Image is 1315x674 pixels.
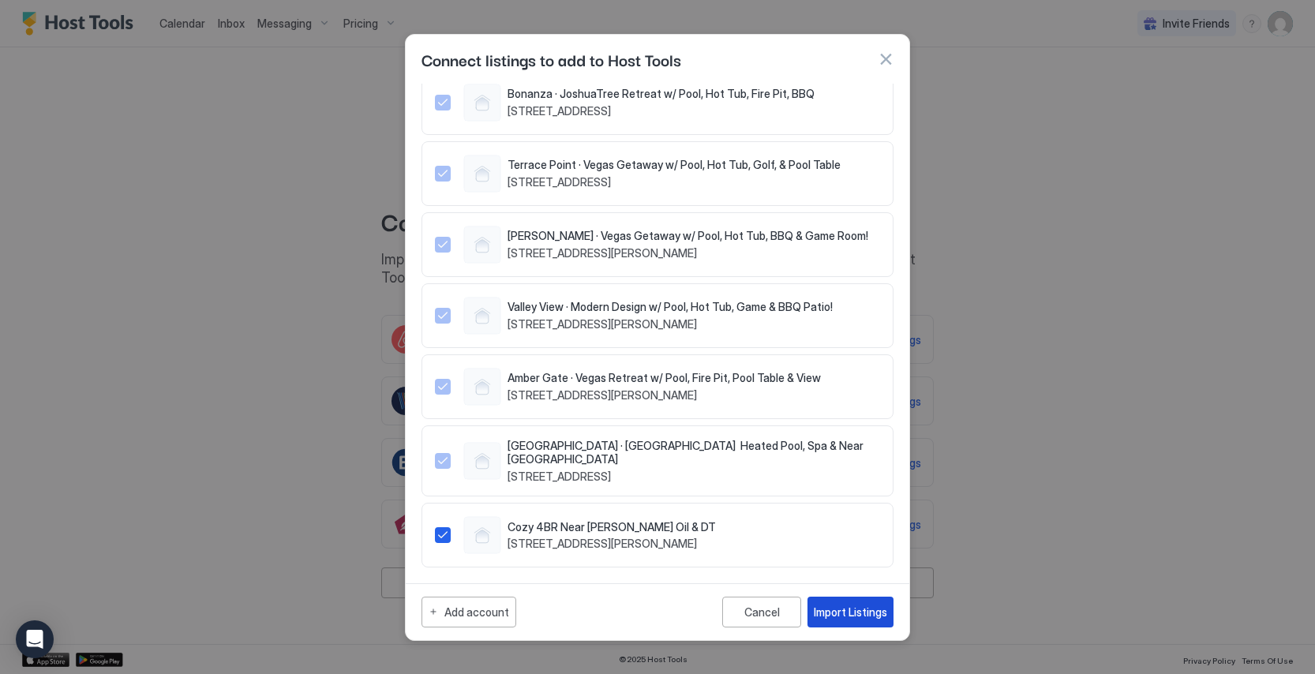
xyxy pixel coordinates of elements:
[744,605,780,619] div: Cancel
[508,439,880,466] span: [GEOGRAPHIC_DATA] · [GEOGRAPHIC_DATA] Heated Pool, Spa & Near [GEOGRAPHIC_DATA]
[508,158,841,172] span: Terrace Point · Vegas Getaway w/ Pool, Hot Tub, Golf, & Pool Table
[435,84,880,122] div: 1252905064555835212
[814,604,887,620] div: Import Listings
[16,620,54,658] div: Open Intercom Messenger
[435,439,880,484] div: 1290737823253143361
[508,175,841,189] span: [STREET_ADDRESS]
[435,297,880,335] div: 1271562507429229751
[508,246,868,260] span: [STREET_ADDRESS][PERSON_NAME]
[508,229,868,243] span: [PERSON_NAME] · Vegas Getaway w/ Pool, Hot Tub, BBQ & Game Room!
[508,300,833,314] span: Valley View · Modern Design w/ Pool, Hot Tub, Game & BBQ Patio!
[435,516,880,554] div: 1495741564038266992
[435,226,880,264] div: 1264751270787950199
[508,520,716,534] span: Cozy 4BR Near [PERSON_NAME] Oil & DT
[435,368,880,406] div: 1288662878191632368
[508,104,815,118] span: [STREET_ADDRESS]
[508,470,880,484] span: [STREET_ADDRESS]
[444,604,509,620] div: Add account
[508,537,716,551] span: [STREET_ADDRESS][PERSON_NAME]
[508,388,821,403] span: [STREET_ADDRESS][PERSON_NAME]
[508,371,821,385] span: Amber Gate · Vegas Retreat w/ Pool, Fire Pit, Pool Table & View
[807,597,894,627] button: Import Listings
[508,317,833,331] span: [STREET_ADDRESS][PERSON_NAME]
[421,47,681,71] span: Connect listings to add to Host Tools
[421,597,516,627] button: Add account
[722,597,801,627] button: Cancel
[435,155,880,193] div: 1264544903855007646
[508,87,815,101] span: Bonanza · JoshuaTree Retreat w/ Pool, Hot Tub, Fire Pit, BBQ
